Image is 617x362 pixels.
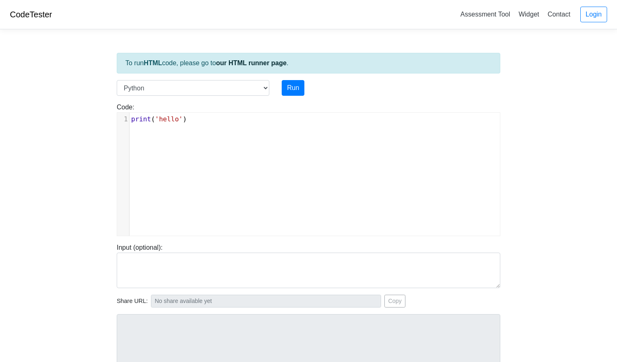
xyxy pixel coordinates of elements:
[457,7,513,21] a: Assessment Tool
[117,53,500,73] div: To run code, please go to .
[384,295,405,308] button: Copy
[282,80,304,96] button: Run
[216,59,287,66] a: our HTML runner page
[580,7,607,22] a: Login
[151,295,381,308] input: No share available yet
[131,115,187,123] span: ( )
[155,115,183,123] span: 'hello'
[10,10,52,19] a: CodeTester
[111,102,506,236] div: Code:
[144,59,162,66] strong: HTML
[117,114,129,124] div: 1
[544,7,574,21] a: Contact
[515,7,542,21] a: Widget
[131,115,151,123] span: print
[117,297,148,306] span: Share URL:
[111,243,506,288] div: Input (optional):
